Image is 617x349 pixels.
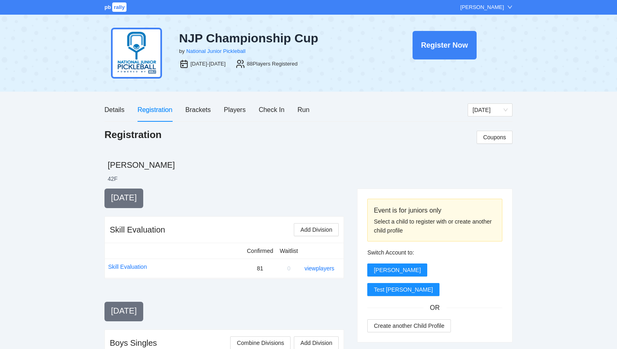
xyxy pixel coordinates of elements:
[367,263,427,277] button: [PERSON_NAME]
[413,31,477,59] button: Register Now
[237,338,284,347] span: Combine Divisions
[280,246,298,255] div: Waitlist
[259,105,284,115] div: Check In
[108,159,513,171] h2: [PERSON_NAME]
[374,205,496,215] div: Event is for juniors only
[460,3,504,11] div: [PERSON_NAME]
[104,4,128,10] a: pbrally
[185,105,211,115] div: Brackets
[224,105,246,115] div: Players
[110,337,157,349] div: Boys Singles
[300,338,332,347] span: Add Division
[294,223,339,236] button: Add Division
[247,246,273,255] div: Confirmed
[473,104,508,116] span: Thursday
[374,217,496,235] div: Select a child to register with or create another child profile
[108,262,147,271] a: Skill Evaluation
[483,133,506,142] span: Coupons
[179,47,185,55] div: by
[367,248,502,257] div: Switch Account to:
[138,105,172,115] div: Registration
[367,319,451,332] button: Create another Child Profile
[104,128,162,141] h1: Registration
[244,259,277,278] td: 81
[424,303,446,313] span: OR
[374,321,444,330] span: Create another Child Profile
[111,28,162,79] img: njp-logo2.png
[507,4,513,10] span: down
[108,175,118,183] li: 42 F
[186,48,245,54] a: National Junior Pickleball
[111,306,137,315] span: [DATE]
[304,265,334,272] a: view players
[247,60,297,68] div: 88 Players Registered
[179,31,370,46] div: NJP Championship Cup
[300,225,332,234] span: Add Division
[297,105,309,115] div: Run
[104,4,111,10] span: pb
[367,283,439,296] button: Test [PERSON_NAME]
[110,224,165,235] div: Skill Evaluation
[374,266,421,274] span: [PERSON_NAME]
[111,193,137,202] span: [DATE]
[374,285,433,294] span: Test [PERSON_NAME]
[191,60,226,68] div: [DATE]-[DATE]
[104,105,124,115] div: Details
[477,131,513,144] button: Coupons
[112,2,127,12] span: rally
[287,265,291,272] span: 0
